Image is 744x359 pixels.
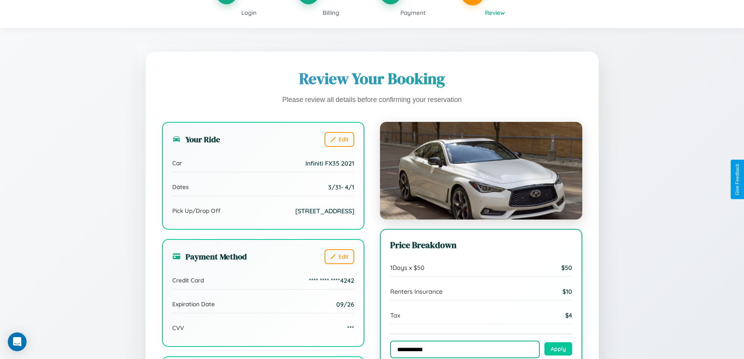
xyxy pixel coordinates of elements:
span: $ 50 [561,264,572,271]
span: [STREET_ADDRESS] [295,207,354,215]
h1: Review Your Booking [162,68,582,89]
span: Payment [400,9,426,16]
div: Open Intercom Messenger [8,332,27,351]
span: Renters Insurance [390,288,442,295]
span: Infiniti FX35 2021 [305,159,354,167]
div: Give Feedback [735,164,740,195]
img: Infiniti FX35 [380,122,582,220]
h3: Price Breakdown [390,239,572,251]
button: Edit [325,249,354,264]
span: Expiration Date [172,300,215,308]
span: Login [241,9,257,16]
h3: Payment Method [172,251,247,262]
span: Review [485,9,505,16]
span: Billing [323,9,339,16]
span: Tax [390,311,400,319]
p: Please review all details before confirming your reservation [162,94,582,106]
span: Pick Up/Drop Off [172,207,221,214]
span: CVV [172,324,184,332]
span: Car [172,159,182,167]
span: 3 / 31 - 4 / 1 [328,183,354,191]
h3: Your Ride [172,134,220,145]
span: $ 4 [565,311,572,319]
button: Edit [325,132,354,147]
span: $ 10 [562,288,572,295]
span: Credit Card [172,277,204,284]
span: 1 Days x $ 50 [390,264,425,271]
button: Apply [544,342,572,355]
span: Dates [172,183,189,191]
span: 09/26 [336,300,354,308]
